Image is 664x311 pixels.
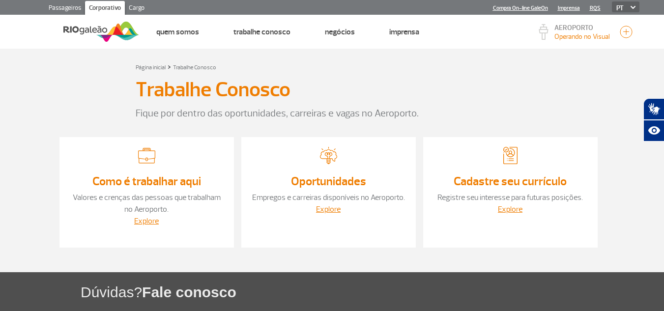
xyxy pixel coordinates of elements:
a: Quem Somos [156,27,199,37]
a: > [168,61,171,72]
button: Abrir tradutor de língua de sinais. [643,98,664,120]
a: Explore [498,204,522,214]
button: Abrir recursos assistivos. [643,120,664,141]
a: Explore [316,204,341,214]
span: Fale conosco [142,284,236,300]
p: Fique por dentro das oportunidades, carreiras e vagas no Aeroporto. [136,106,529,121]
h3: Trabalhe Conosco [136,78,290,102]
a: Passageiros [45,1,85,17]
h1: Dúvidas? [81,282,664,302]
a: Corporativo [85,1,125,17]
a: Trabalhe Conosco [233,27,290,37]
div: Plugin de acessibilidade da Hand Talk. [643,98,664,141]
a: RQS [590,5,601,11]
a: Trabalhe Conosco [173,64,216,71]
a: Oportunidades [291,174,366,189]
a: Cadastre seu currículo [454,174,567,189]
a: Explore [134,216,159,226]
a: Imprensa [389,27,419,37]
p: Visibilidade de 10000m [554,31,610,42]
a: Como é trabalhar aqui [92,174,201,189]
a: Negócios [325,27,355,37]
a: Registre seu interesse para futuras posições. [437,193,583,202]
a: Cargo [125,1,148,17]
a: Página inicial [136,64,166,71]
a: Empregos e carreiras disponíveis no Aeroporto. [252,193,405,202]
a: Valores e crenças das pessoas que trabalham no Aeroporto. [73,193,221,214]
a: Compra On-line GaleOn [493,5,548,11]
p: AEROPORTO [554,25,610,31]
a: Imprensa [558,5,580,11]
